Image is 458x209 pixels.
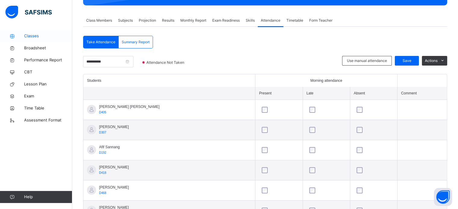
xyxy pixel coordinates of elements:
[24,69,72,75] span: CBT
[347,58,387,63] span: Use manual attendance
[99,171,106,174] span: D418
[24,194,72,200] span: Help
[99,164,129,170] span: [PERSON_NAME]
[310,78,342,83] span: Morning attendance
[99,191,106,195] span: D468
[397,87,447,100] th: Comment
[24,81,72,87] span: Lesson Plan
[99,111,106,114] span: D405
[24,45,72,51] span: Broadsheet
[309,18,332,23] span: Form Teacher
[24,57,72,63] span: Performance Report
[350,87,397,100] th: Absent
[99,185,129,190] span: [PERSON_NAME]
[303,87,350,100] th: Late
[146,60,186,65] span: Attendance Not Taken
[118,18,133,23] span: Subjects
[99,124,129,130] span: [PERSON_NAME]
[86,39,115,45] span: Take Attendance
[24,33,72,39] span: Classes
[180,18,206,23] span: Monthly Report
[99,144,120,150] span: Afif Sannang
[5,6,52,18] img: safsims
[286,18,303,23] span: Timetable
[99,131,106,134] span: D307
[399,58,414,63] span: Save
[246,18,255,23] span: Skills
[425,58,438,63] span: Actions
[99,151,106,154] span: D192
[434,188,452,206] button: Open asap
[83,74,255,87] th: Students
[162,18,174,23] span: Results
[261,18,280,23] span: Attendance
[139,18,156,23] span: Projection
[24,93,72,99] span: Exam
[255,87,303,100] th: Present
[24,105,72,111] span: Time Table
[86,18,112,23] span: Class Members
[212,18,240,23] span: Exam Readiness
[122,39,150,45] span: Summary Report
[24,117,72,123] span: Assessment Format
[99,104,160,109] span: [PERSON_NAME] [PERSON_NAME]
